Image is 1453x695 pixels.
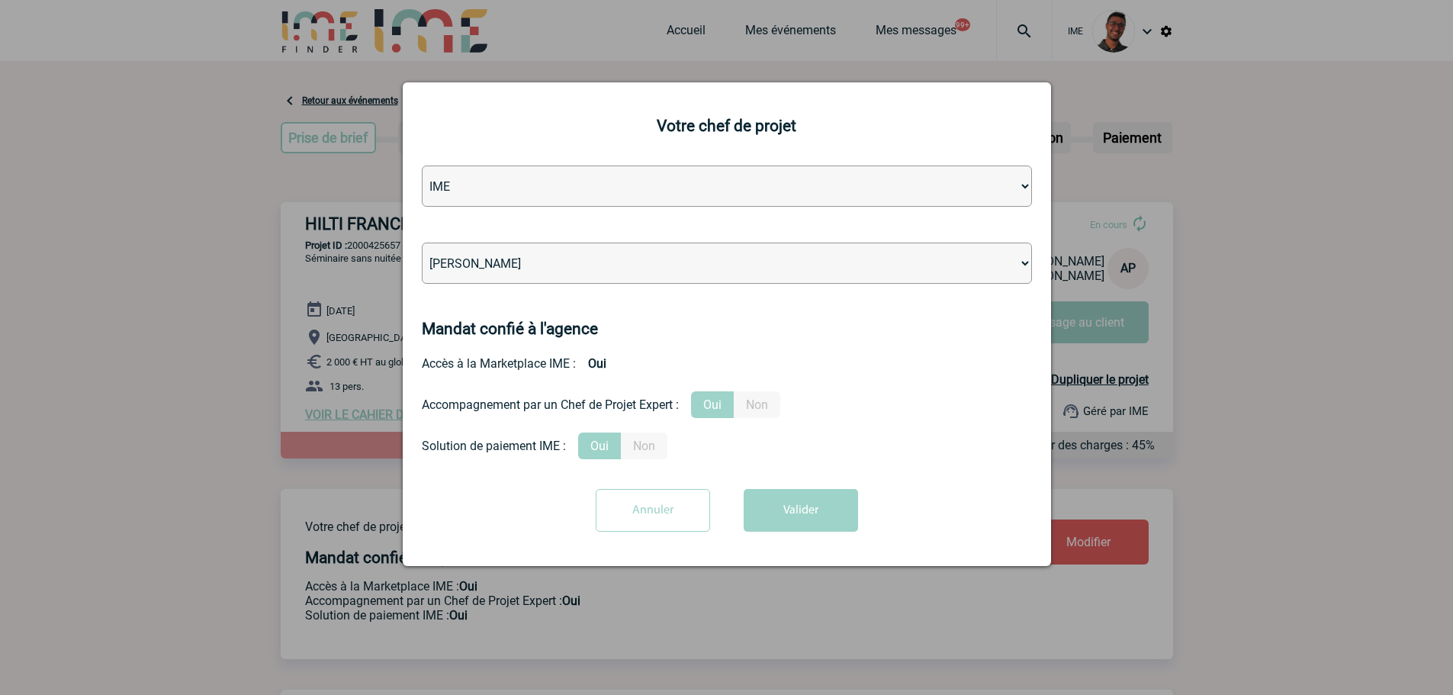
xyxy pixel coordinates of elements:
div: Conformité aux process achat client, Prise en charge de la facturation, Mutualisation de plusieur... [422,433,1032,459]
div: Accompagnement par un Chef de Projet Expert : [422,397,679,412]
label: Non [621,433,667,459]
input: Annuler [596,489,710,532]
label: Oui [691,391,734,418]
h2: Votre chef de projet [422,117,1032,135]
button: Valider [744,489,858,532]
label: Oui [578,433,621,459]
h4: Mandat confié à l'agence [422,320,598,338]
div: Solution de paiement IME : [422,439,566,453]
label: Non [734,391,780,418]
b: Oui [576,350,619,377]
div: Prestation payante [422,391,1032,418]
div: Accès à la Marketplace IME : [422,350,1032,377]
